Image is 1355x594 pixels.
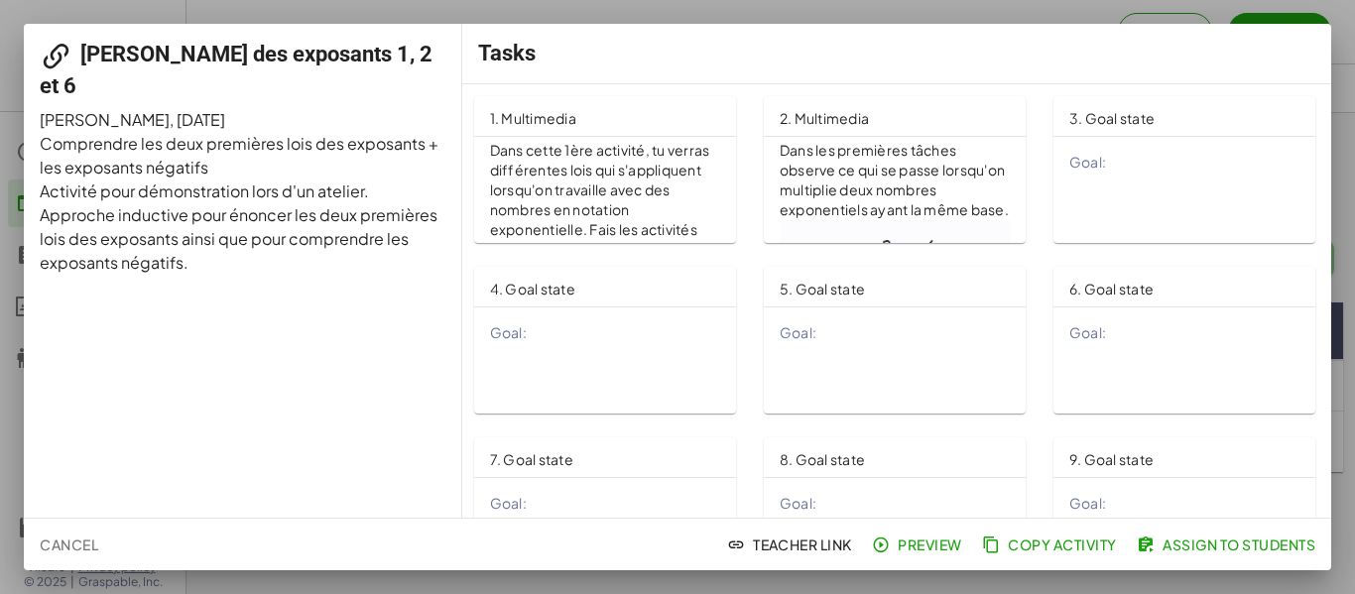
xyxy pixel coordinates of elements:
span: [PERSON_NAME] des exposants 1, 2 et 6 [40,42,432,98]
a: 2. MultimediaDans les premières tâches observe ce qui se passe lorsqu'on multiplie deux nombres e... [764,96,1030,243]
a: 1. MultimediaDans cette 1ère activité, tu verras différentes lois qui s'appliquent lorsqu'on trav... [474,96,740,243]
span: Goal: [1069,494,1106,514]
span: [PERSON_NAME] [40,109,170,130]
span: Cancel [40,535,98,553]
span: Teacher Link [731,535,852,553]
p: Comprendre les deux premières lois des exposants + les exposants négatifs [40,132,446,179]
span: 5. Goal state [780,280,865,297]
span: 3. Goal state [1069,109,1155,127]
button: Copy Activity [978,527,1125,562]
p: Activité pour démonstration lors d'un atelier. Approche inductive pour énoncer les deux premières... [40,179,446,275]
button: Assign to Students [1133,527,1323,562]
a: 5. Goal stateGoal: [764,267,1030,414]
img: aa6bd1e3a6b799422b2a0c661908bc3add3e5b08166ba8e3e0b2bfbab4826254.gif [780,220,1010,424]
button: Cancel [32,527,106,562]
span: , [DATE] [170,109,225,130]
span: 9. Goal state [1069,450,1154,468]
span: Goal: [490,323,527,343]
span: 4. Goal state [490,280,575,297]
a: 8. Goal stateGoal: [764,437,1030,584]
span: 1. Multimedia [490,109,576,127]
span: Preview [876,535,962,553]
a: 9. Goal stateGoal: [1053,437,1319,584]
a: 6. Goal stateGoal: [1053,267,1319,414]
a: 4. Goal stateGoal: [474,267,740,414]
span: Goal: [780,494,816,514]
span: Copy Activity [986,535,1117,553]
button: Teacher Link [723,527,860,562]
span: 8. Goal state [780,450,865,468]
a: 7. Goal stateGoal: [474,437,740,584]
p: Dans les premières tâches observe ce qui se passe lorsqu'on multiplie deux nombres exponentiels a... [780,141,1010,220]
span: Goal: [1069,153,1106,173]
span: Goal: [490,494,527,514]
span: 7. Goal state [490,450,573,468]
span: Goal: [1069,323,1106,343]
button: Preview [868,527,970,562]
span: Assign to Students [1141,535,1315,553]
span: 2. Multimedia [780,109,869,127]
div: Tasks [462,24,1331,83]
a: 3. Goal stateGoal: [1053,96,1319,243]
span: 6. Goal state [1069,280,1154,297]
p: Dans cette 1ère activité, tu verras différentes lois qui s'appliquent lorsqu'on travaille avec de... [490,141,720,298]
span: Goal: [780,323,816,343]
